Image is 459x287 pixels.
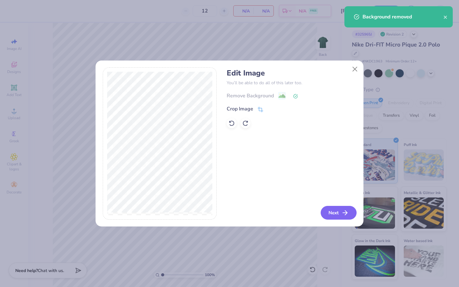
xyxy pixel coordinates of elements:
h4: Edit Image [227,69,356,78]
button: close [443,13,448,21]
button: Close [349,63,361,75]
div: Background removed [363,13,443,21]
p: You’ll be able to do all of this later too. [227,80,356,86]
button: Next [321,206,357,220]
div: Crop Image [227,105,253,113]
